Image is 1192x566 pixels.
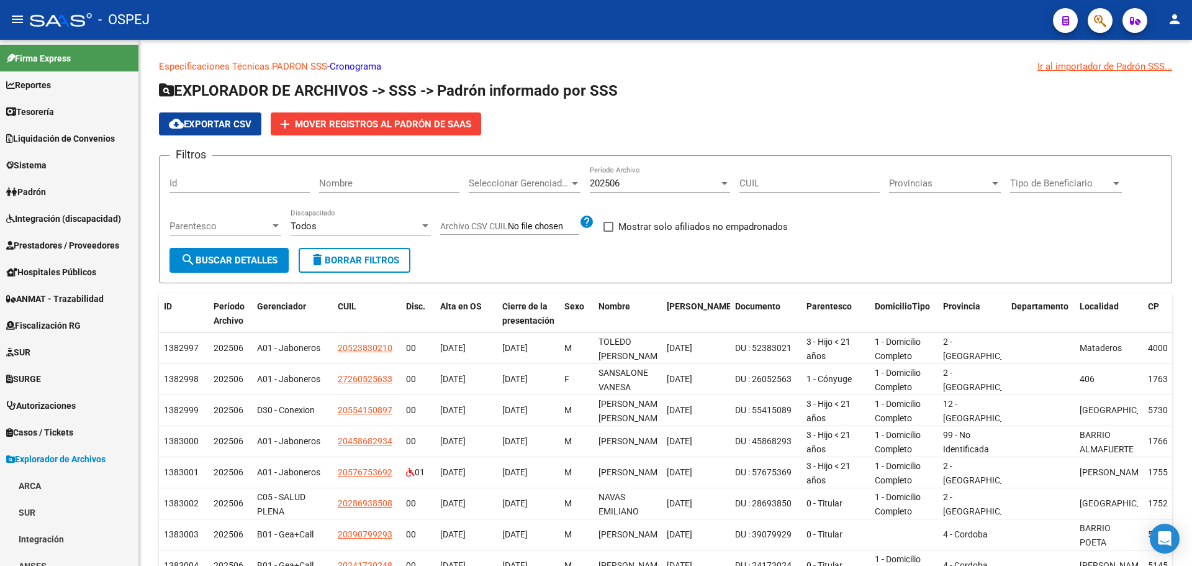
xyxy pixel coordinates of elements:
[806,430,851,454] span: 3 - Hijo < 21 años
[564,374,569,384] span: F
[564,405,572,415] span: M
[875,399,921,423] span: 1 - Domicilio Completo
[938,293,1006,334] datatable-header-cell: Provincia
[164,498,199,508] span: 1383002
[440,343,466,353] span: [DATE]
[735,405,792,415] span: DU : 55415089
[257,467,320,477] span: A01 - Jaboneros
[735,529,792,539] span: DU : 39079929
[598,399,665,423] span: [PERSON_NAME] [PERSON_NAME]
[310,252,325,267] mat-icon: delete
[291,221,317,232] span: Todos
[406,496,430,511] div: 00
[6,426,73,439] span: Casos / Tickets
[1011,301,1068,311] span: Departamento
[735,467,792,477] span: DU : 57675369
[1148,403,1175,418] div: 5730
[1080,405,1163,415] span: [GEOGRAPHIC_DATA]
[735,498,792,508] span: DU : 28693850
[214,301,245,326] span: Período Archivo
[502,374,528,384] span: [DATE]
[271,112,481,135] button: Mover registros al PADRÓN de SAAS
[6,265,96,279] span: Hospitales Públicos
[440,221,508,231] span: Archivo CSV CUIL
[564,343,572,353] span: M
[1150,524,1180,554] div: Open Intercom Messenger
[735,374,792,384] span: DU : 26052563
[943,430,989,454] span: 99 - No Identificada
[6,372,41,386] span: SURGE
[801,293,870,334] datatable-header-cell: Parentesco
[1148,527,1175,542] div: 5008
[440,498,466,508] span: [DATE]
[1167,12,1182,27] mat-icon: person
[1080,430,1134,468] span: BARRIO ALMAFUERTE ,P
[164,436,199,446] span: 1383000
[579,214,594,229] mat-icon: help
[310,255,399,266] span: Borrar Filtros
[435,293,497,334] datatable-header-cell: Alta en OS
[502,301,554,326] span: Cierre de la presentación
[10,12,25,27] mat-icon: menu
[735,343,792,353] span: DU : 52383021
[257,405,315,415] span: D30 - Conexion
[559,293,594,334] datatable-header-cell: Sexo
[943,492,1027,516] span: 2 - [GEOGRAPHIC_DATA]
[502,467,528,477] span: [DATE]
[598,301,630,311] span: Nombre
[169,119,251,130] span: Exportar CSV
[564,529,572,539] span: M
[299,248,410,273] button: Borrar Filtros
[6,185,46,199] span: Padrón
[338,529,392,539] span: 20390799293
[1080,301,1119,311] span: Localidad
[338,467,392,477] span: 20576753692
[6,399,76,413] span: Autorizaciones
[164,405,199,415] span: 1382999
[257,374,320,384] span: A01 - Jaboneros
[806,301,852,311] span: Parentesco
[806,529,842,539] span: 0 - Titular
[1075,293,1143,334] datatable-header-cell: Localidad
[564,436,572,446] span: M
[875,430,921,454] span: 1 - Domicilio Completo
[875,301,930,311] span: DomicilioTipo
[333,293,401,334] datatable-header-cell: CUIL
[440,301,482,311] span: Alta en OS
[502,498,528,508] span: [DATE]
[406,434,430,449] div: 00
[169,146,212,163] h3: Filtros
[875,337,921,361] span: 1 - Domicilio Completo
[98,6,150,34] span: - OSPEJ
[1148,496,1175,511] div: 1752
[214,467,243,477] span: 202506
[806,374,852,384] span: 1 - Cónyuge
[214,529,243,539] span: 202506
[502,529,528,539] span: [DATE]
[502,343,528,353] span: [DATE]
[598,436,665,446] span: [PERSON_NAME]
[295,119,471,130] span: Mover registros al PADRÓN de SAAS
[667,498,692,508] span: [DATE]
[1037,60,1172,73] div: Ir al importador de Padrón SSS...
[943,301,980,311] span: Provincia
[406,527,430,542] div: 00
[943,529,988,539] span: 4 - Cordoba
[943,337,1027,361] span: 2 - [GEOGRAPHIC_DATA]
[440,374,466,384] span: [DATE]
[1080,498,1163,508] span: [GEOGRAPHIC_DATA]
[598,467,665,477] span: [PERSON_NAME]
[667,405,692,415] span: [DATE]
[502,405,528,415] span: [DATE]
[1080,374,1095,384] span: 406
[214,405,243,415] span: 202506
[469,178,569,189] span: Seleccionar Gerenciador
[338,436,392,446] span: 20458682934
[1006,293,1075,334] datatable-header-cell: Departamento
[164,374,199,384] span: 1382998
[1143,293,1180,334] datatable-header-cell: CP
[214,436,243,446] span: 202506
[1148,372,1175,386] div: 1763
[164,343,199,353] span: 1382997
[159,293,209,334] datatable-header-cell: ID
